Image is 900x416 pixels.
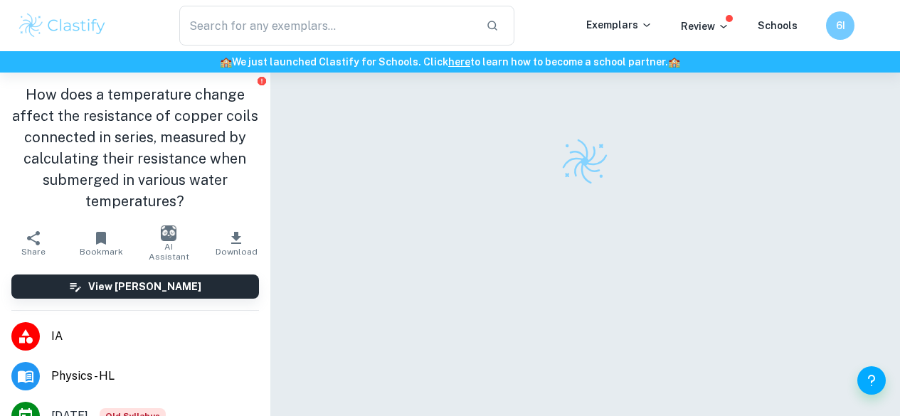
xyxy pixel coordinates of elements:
input: Search for any exemplars... [179,6,475,46]
h1: How does a temperature change affect the resistance of copper coils connected in series, measured... [11,84,259,212]
button: Report issue [257,75,268,86]
span: 🏫 [668,56,680,68]
span: Download [216,247,258,257]
span: Share [21,247,46,257]
span: Bookmark [80,247,123,257]
img: Clastify logo [560,137,610,186]
span: 🏫 [220,56,232,68]
img: Clastify logo [17,11,107,40]
p: Review [681,18,729,34]
span: AI Assistant [144,242,194,262]
span: IA [51,328,259,345]
h6: 6I [832,18,849,33]
a: here [448,56,470,68]
button: Bookmark [68,223,135,263]
button: Help and Feedback [857,366,886,395]
img: AI Assistant [161,225,176,241]
h6: View [PERSON_NAME] [88,279,201,294]
a: Schools [758,20,798,31]
button: Download [203,223,270,263]
h6: We just launched Clastify for Schools. Click to learn how to become a school partner. [3,54,897,70]
button: View [PERSON_NAME] [11,274,259,299]
button: 6I [826,11,854,40]
span: Physics - HL [51,368,259,385]
p: Exemplars [586,17,652,33]
button: AI Assistant [135,223,203,263]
